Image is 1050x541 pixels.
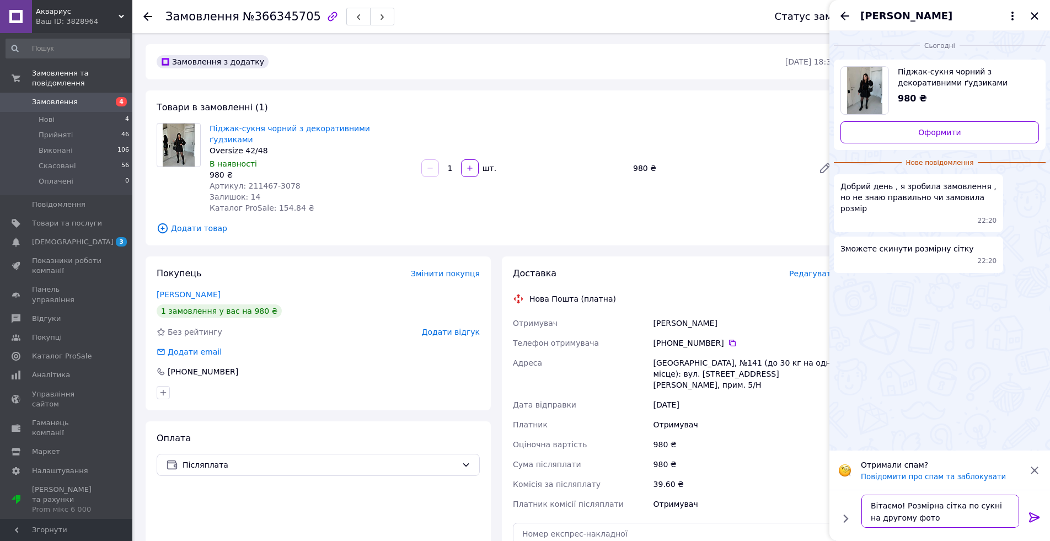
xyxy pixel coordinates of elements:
[422,328,480,336] span: Додати відгук
[165,10,239,23] span: Замовлення
[847,67,883,114] img: 6798331234_w640_h640_pidzhak-chernyj-s.jpg
[861,473,1006,481] button: Повідомити про спам та заблокувати
[32,97,78,107] span: Замовлення
[411,269,480,278] span: Змінити покупця
[920,41,960,51] span: Сьогодні
[125,115,129,125] span: 4
[840,181,997,214] span: Добрий день , я зробила замовлення , но не знаю правильно чи замовила розмір
[32,418,102,438] span: Гаманець компанії
[32,200,85,210] span: Повідомлення
[861,495,1019,528] textarea: Вітаємо! Розмірна сітка по сукні на другому фото
[157,222,836,234] span: Додати товар
[651,415,838,435] div: Отримувач
[121,161,129,171] span: 56
[513,358,542,367] span: Адреса
[651,395,838,415] div: [DATE]
[861,459,1021,470] p: Отримали спам?
[513,440,587,449] span: Оціночна вартість
[840,121,1039,143] a: Оформити
[36,17,132,26] div: Ваш ID: 3828964
[39,176,73,186] span: Оплачені
[898,66,1030,88] span: Піджак-сукня чорний з декоративними ґудзиками
[36,7,119,17] span: Аквариус
[978,256,997,266] span: 22:20 12.10.2025
[840,66,1039,115] a: Переглянути товар
[143,11,152,22] div: Повернутися назад
[651,353,838,395] div: [GEOGRAPHIC_DATA], №141 (до 30 кг на одне місце): вул. [STREET_ADDRESS][PERSON_NAME], прим. 5/Н
[116,97,127,106] span: 4
[117,146,129,156] span: 106
[902,158,978,168] span: Нове повідомлення
[210,159,257,168] span: В наявності
[157,55,269,68] div: Замовлення з додатку
[785,57,836,66] time: [DATE] 18:39
[629,160,810,176] div: 980 ₴
[32,447,60,457] span: Маркет
[527,293,619,304] div: Нова Пошта (платна)
[32,351,92,361] span: Каталог ProSale
[210,203,314,212] span: Каталог ProSale: 154.84 ₴
[513,460,581,469] span: Сума післяплати
[167,366,239,377] div: [PHONE_NUMBER]
[168,328,222,336] span: Без рейтингу
[32,505,102,515] div: Prom мікс 6 000
[210,181,301,190] span: Артикул: 211467-3078
[163,124,195,167] img: Піджак-сукня чорний з декоративними ґудзиками
[157,290,221,299] a: [PERSON_NAME]
[39,161,76,171] span: Скасовані
[513,500,624,508] span: Платник комісії післяплати
[480,163,497,174] div: шт.
[32,68,132,88] span: Замовлення та повідомлення
[651,474,838,494] div: 39.60 ₴
[39,130,73,140] span: Прийняті
[898,93,927,104] span: 980 ₴
[32,237,114,247] span: [DEMOGRAPHIC_DATA]
[32,218,102,228] span: Товари та послуги
[32,485,102,515] span: [PERSON_NAME] та рахунки
[210,124,370,144] a: Піджак-сукня чорний з декоративними ґудзиками
[167,346,223,357] div: Додати email
[513,268,556,278] span: Доставка
[32,256,102,276] span: Показники роботи компанії
[39,115,55,125] span: Нові
[834,40,1046,51] div: 12.10.2025
[121,130,129,140] span: 46
[210,192,260,201] span: Залишок: 14
[789,269,836,278] span: Редагувати
[157,268,202,278] span: Покупець
[513,319,558,328] span: Отримувач
[653,338,836,349] div: [PHONE_NUMBER]
[210,169,413,180] div: 980 ₴
[157,433,191,443] span: Оплата
[32,466,88,476] span: Налаштування
[157,102,268,113] span: Товари в замовленні (1)
[32,333,62,342] span: Покупці
[838,511,853,526] button: Показати кнопки
[243,10,321,23] span: №366345705
[116,237,127,247] span: 3
[513,339,599,347] span: Телефон отримувача
[32,314,61,324] span: Відгуки
[775,11,876,22] div: Статус замовлення
[32,370,70,380] span: Аналітика
[6,39,130,58] input: Пошук
[32,389,102,409] span: Управління сайтом
[814,157,836,179] a: Редагувати
[978,216,997,226] span: 22:20 12.10.2025
[838,464,851,477] img: :face_with_monocle:
[183,459,457,471] span: Післяплата
[39,146,73,156] span: Виконані
[210,145,413,156] div: Oversize 42/48
[860,9,952,23] span: [PERSON_NAME]
[651,494,838,514] div: Отримувач
[157,304,282,318] div: 1 замовлення у вас на 980 ₴
[1028,9,1041,23] button: Закрити
[513,420,548,429] span: Платник
[860,9,1019,23] button: [PERSON_NAME]
[156,346,223,357] div: Додати email
[513,400,576,409] span: Дата відправки
[651,435,838,454] div: 980 ₴
[125,176,129,186] span: 0
[838,9,851,23] button: Назад
[513,480,601,489] span: Комісія за післяплату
